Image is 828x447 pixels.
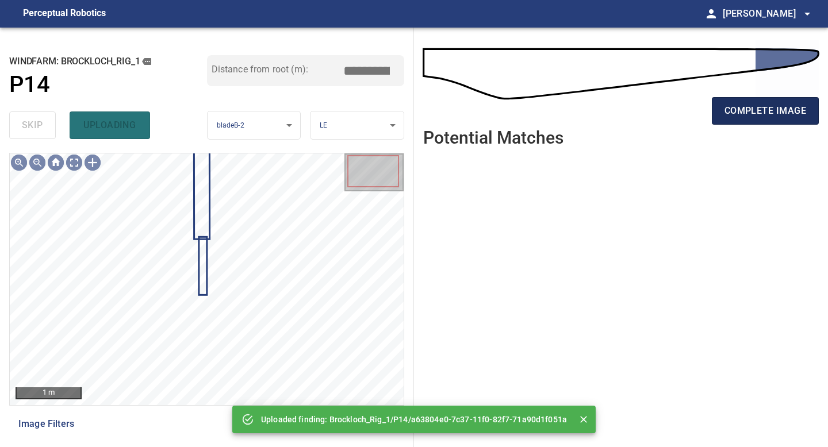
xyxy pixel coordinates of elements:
figcaption: Perceptual Robotics [23,5,106,23]
a: Brockloch_Rig_1/P14/a63804e0-7c37-11f0-82f7-71a90d1f051a [329,415,567,424]
div: LE [310,111,404,140]
div: Image Filters [9,410,404,438]
span: person [704,7,718,21]
button: [PERSON_NAME] [718,2,814,25]
img: Toggle selection [83,153,102,172]
span: Image Filters [18,417,381,431]
img: Go home [47,153,65,172]
img: Toggle full page [65,153,83,172]
p: Uploaded finding: [261,414,567,425]
button: copy message details [140,55,153,68]
img: Zoom in [10,153,28,172]
span: complete image [724,103,806,119]
img: Zoom out [28,153,47,172]
div: bladeB-2 [208,111,301,140]
span: bladeB-2 [217,121,244,129]
span: [PERSON_NAME] [723,6,814,22]
h1: P14 [9,71,49,98]
h2: windfarm: Brockloch_Rig_1 [9,55,207,68]
h2: Potential Matches [423,128,563,147]
button: Close [576,412,591,427]
button: complete image [712,97,819,125]
span: arrow_drop_down [800,7,814,21]
span: LE [320,121,327,129]
label: Distance from root (m): [212,65,308,74]
a: P14 [9,71,207,98]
